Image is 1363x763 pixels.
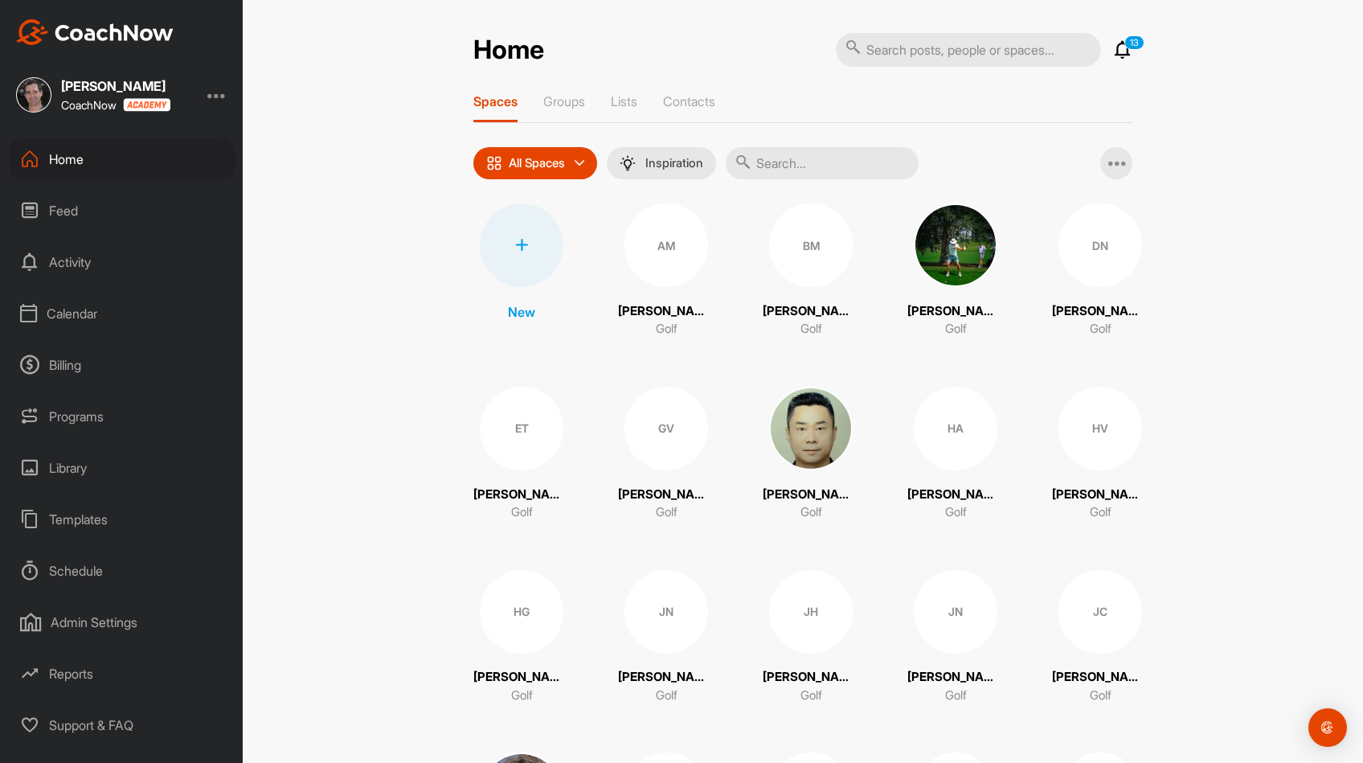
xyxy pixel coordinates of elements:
p: Golf [945,503,967,522]
p: Golf [945,320,967,338]
img: square_f7c7006619539e905babb4476b6a7181.jpg [769,387,853,470]
p: [PERSON_NAME] [1052,302,1148,321]
div: Admin Settings [9,602,235,642]
p: [PERSON_NAME] [1052,668,1148,687]
img: square_5027e2341d9045fb2fbe9f18383d5129.jpg [16,77,51,113]
p: Golf [1090,687,1111,705]
div: Reports [9,654,235,694]
p: Golf [1090,320,1111,338]
p: [PERSON_NAME] [618,486,714,504]
a: JC[PERSON_NAME]Golf [1052,570,1148,705]
img: CoachNow acadmey [123,98,170,112]
p: Golf [656,320,677,338]
div: Templates [9,499,235,539]
div: HV [1058,387,1142,470]
p: [PERSON_NAME] [907,668,1004,687]
div: Library [9,448,235,488]
p: [PERSON_NAME] [473,668,570,687]
div: JN [914,570,997,654]
p: [PERSON_NAME] [473,486,570,504]
p: Golf [656,687,677,705]
a: DN[PERSON_NAME]Golf [1052,203,1148,338]
h2: Home [473,35,544,66]
div: JC [1058,570,1142,654]
p: Lists [611,93,637,109]
img: square_274740a372104fa5e40368efd7c85afb.jpg [914,203,997,287]
p: Golf [511,687,533,705]
p: [PERSON_NAME] [907,302,1004,321]
div: Feed [9,191,235,231]
a: GV[PERSON_NAME]Golf [618,387,714,522]
div: AM [624,203,708,287]
input: Search... [726,147,919,179]
div: Billing [9,345,235,385]
p: Contacts [663,93,715,109]
p: Golf [945,687,967,705]
div: DN [1058,203,1142,287]
div: Home [9,139,235,179]
div: JN [624,570,708,654]
img: menuIcon [620,155,636,171]
a: ET[PERSON_NAME]Golf [473,387,570,522]
div: ET [480,387,563,470]
a: JH[PERSON_NAME]Golf [763,570,859,705]
div: Support & FAQ [9,705,235,745]
div: Open Intercom Messenger [1308,708,1347,747]
div: BM [769,203,853,287]
div: HA [914,387,997,470]
a: HV[PERSON_NAME]Golf [1052,387,1148,522]
img: icon [486,155,502,171]
a: [PERSON_NAME]Golf [907,203,1004,338]
a: HA[PERSON_NAME]Golf [907,387,1004,522]
p: Golf [656,503,677,522]
div: JH [769,570,853,654]
a: JN[PERSON_NAME]Golf [907,570,1004,705]
div: GV [624,387,708,470]
p: [PERSON_NAME] [618,668,714,687]
p: Spaces [473,93,518,109]
div: Calendar [9,293,235,334]
a: BM[PERSON_NAME]Golf [763,203,859,338]
p: [PERSON_NAME] [763,486,859,504]
a: [PERSON_NAME]Golf [763,387,859,522]
p: New [508,302,535,322]
p: [PERSON_NAME] [1052,486,1148,504]
p: Golf [800,320,822,338]
p: [PERSON_NAME] [907,486,1004,504]
a: JN[PERSON_NAME]Golf [618,570,714,705]
div: Programs [9,396,235,437]
p: Groups [543,93,585,109]
p: All Spaces [509,157,565,170]
p: Inspiration [645,157,703,170]
div: CoachNow [61,98,170,112]
div: HG [480,570,563,654]
p: [PERSON_NAME] [618,302,714,321]
img: CoachNow [16,19,174,45]
a: AM[PERSON_NAME]Golf [618,203,714,338]
p: [PERSON_NAME] [763,668,859,687]
div: [PERSON_NAME] [61,80,170,92]
input: Search posts, people or spaces... [836,33,1101,67]
div: Activity [9,242,235,282]
p: 13 [1124,35,1144,50]
div: Schedule [9,551,235,591]
p: [PERSON_NAME] [763,302,859,321]
p: Golf [511,503,533,522]
p: Golf [800,687,822,705]
p: Golf [1090,503,1111,522]
a: HG[PERSON_NAME]Golf [473,570,570,705]
p: Golf [800,503,822,522]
